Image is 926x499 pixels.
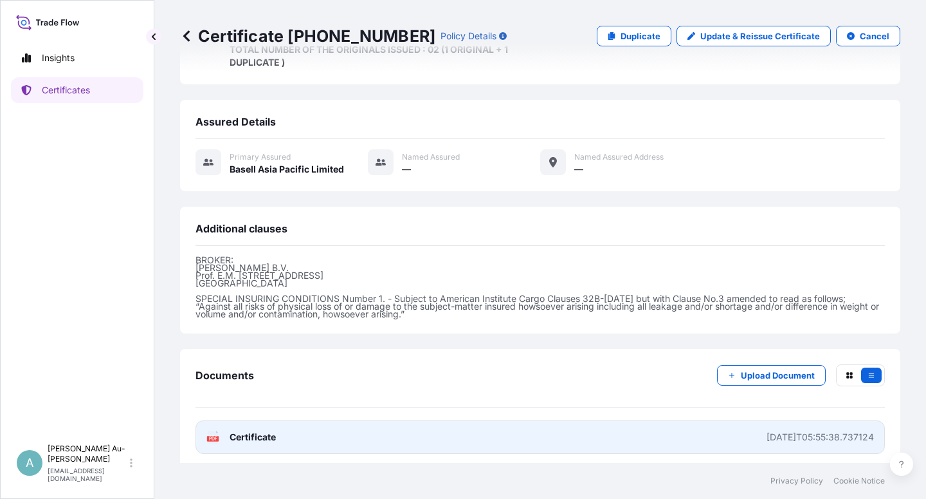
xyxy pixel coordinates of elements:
a: Insights [11,45,143,71]
p: Policy Details [440,30,496,42]
span: Certificate [230,431,276,444]
span: A [26,457,33,469]
p: Duplicate [621,30,660,42]
text: PDF [209,437,217,441]
p: Cancel [860,30,889,42]
a: Update & Reissue Certificate [676,26,831,46]
span: Named Assured Address [574,152,664,162]
button: Upload Document [717,365,826,386]
span: Basell Asia Pacific Limited [230,163,344,176]
a: Certificates [11,77,143,103]
a: Privacy Policy [770,476,823,486]
div: [DATE]T05:55:38.737124 [767,431,874,444]
p: Certificate [PHONE_NUMBER] [180,26,435,46]
a: PDFCertificate[DATE]T05:55:38.737124 [195,420,885,454]
p: Certificates [42,84,90,97]
button: Cancel [836,26,900,46]
p: Insights [42,52,75,64]
span: Documents [195,369,254,382]
span: — [574,163,583,176]
p: Update & Reissue Certificate [700,30,820,42]
a: Cookie Notice [833,476,885,486]
p: [EMAIL_ADDRESS][DOMAIN_NAME] [48,467,127,482]
span: Assured Details [195,115,276,128]
span: — [402,163,411,176]
a: Duplicate [597,26,671,46]
span: Primary assured [230,152,291,162]
p: BROKER: [PERSON_NAME] B.V. Prof. E.M. [STREET_ADDRESS] [GEOGRAPHIC_DATA] SPECIAL INSURING CONDITI... [195,256,885,318]
p: Upload Document [741,369,815,382]
span: Named Assured [402,152,460,162]
p: [PERSON_NAME] Au-[PERSON_NAME] [48,444,127,464]
span: Additional clauses [195,222,287,235]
